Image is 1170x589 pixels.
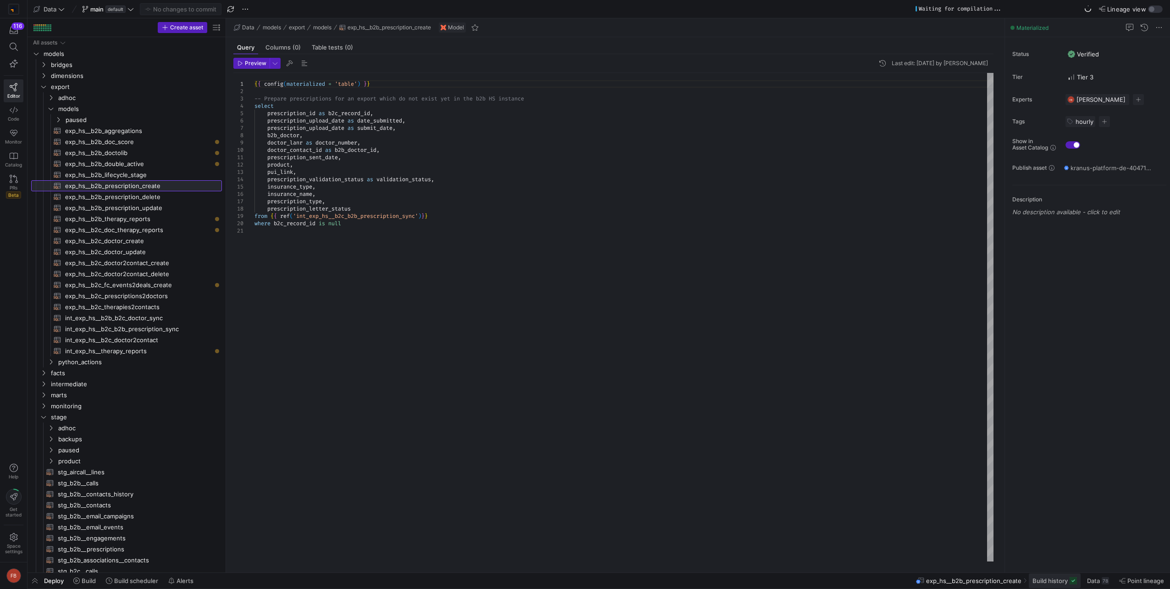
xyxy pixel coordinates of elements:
div: 1 [233,80,243,88]
a: exp_hs__b2b_prescription_delete​​​​​​​​​​ [31,191,222,202]
div: 10 [233,146,243,154]
span: stg_b2b__prescriptions​​​​​​​​​​ [58,544,211,555]
a: exp_hs__b2b_therapy_reports​​​​​​​​​​ [31,213,222,224]
span: exp_hs__b2c_doctor_create​​​​​​​​​​ [65,236,211,246]
span: int_exp_hs__b2b_b2c_doctor_sync​​​​​​​​​​ [65,313,211,323]
span: export [289,24,305,31]
a: exp_hs__b2c_doc_therapy_reports​​​​​​​​​​ [31,224,222,235]
button: Build [69,573,100,589]
div: Press SPACE to select this row. [31,334,222,345]
span: main [90,6,104,13]
span: t exist yet in the b2b HS instance [415,95,524,102]
span: Editor [7,93,20,99]
span: date_submitted [357,117,402,124]
div: 11 [233,154,243,161]
span: b2c_record_id [274,220,315,227]
div: Last edit: [DATE] by [PERSON_NAME] [892,60,988,67]
span: , [392,124,396,132]
span: } [364,80,367,88]
div: Press SPACE to select this row. [31,456,222,467]
img: undefined [441,25,446,30]
a: int_exp_hs__b2b_b2c_doctor_sync​​​​​​​​​​ [31,312,222,323]
div: Press SPACE to select this row. [31,37,222,48]
a: stg_b2b_associations__contacts​​​​​​​​​​ [31,555,222,566]
span: Point lineage [1127,577,1164,584]
p: Description [1012,196,1166,203]
span: as [367,176,373,183]
span: exp_hs__b2c_doctor_update​​​​​​​​​​ [65,247,211,257]
a: exp_hs__b2b_doc_score​​​​​​​​​​ [31,136,222,147]
span: marts [51,390,221,400]
span: ) [357,80,360,88]
span: Tier [1012,74,1058,80]
span: Build scheduler [114,577,158,584]
span: Experts [1012,96,1058,103]
div: Press SPACE to select this row. [31,312,222,323]
div: Press SPACE to select this row. [31,389,222,400]
div: Press SPACE to select this row. [31,70,222,81]
span: exp_hs__b2b_prescription_create [348,24,431,31]
span: -- Prepare prescriptions for an export which do no [254,95,415,102]
span: 'int_exp_hs__b2c_b2b_prescription_sync' [293,212,418,220]
span: default [105,6,126,13]
div: 4 [233,102,243,110]
span: Create asset [170,24,203,31]
div: Waiting for compilation... [919,6,1002,12]
span: prescription_id [267,110,315,117]
span: as [319,110,325,117]
div: 9 [233,139,243,146]
div: FB [6,568,21,583]
div: Press SPACE to select this row. [31,345,222,356]
span: exp_hs__b2c_doc_therapy_reports​​​​​​​​​​ [65,225,211,235]
button: Help [4,460,23,483]
button: Create asset [158,22,207,33]
span: PRs [10,185,17,190]
span: , [322,198,325,205]
div: 15 [233,183,243,190]
a: exp_hs__b2c_prescriptions2doctors​​​​​​​​​​ [31,290,222,301]
span: exp_hs__b2c_fc_events2deals_create​​​​​​​​​​ [65,280,211,290]
div: Press SPACE to select this row. [31,81,222,92]
a: Code [4,102,23,125]
span: exp_hs__b2b_doc_score​​​​​​​​​​ [65,137,211,147]
p: No description available - click to edit [1012,208,1166,216]
span: , [293,168,296,176]
span: Code [8,116,19,122]
span: select [254,102,274,110]
span: , [402,117,405,124]
span: stg_b2c__calls​​​​​​​​​​ [58,566,211,577]
span: (0) [345,44,353,50]
a: exp_hs__b2c_doctor_create​​​​​​​​​​ [31,235,222,246]
span: kranus-platform-de-404712 / y42_data_main / exp_hs__b2b_prescription_create [1071,164,1151,172]
button: Alerts [164,573,198,589]
a: https://storage.googleapis.com/y42-prod-data-exchange/images/RPxujLVyfKs3dYbCaMXym8FJVsr3YB0cxJXX... [4,1,23,17]
div: Press SPACE to select this row. [31,125,222,136]
div: Press SPACE to select this row. [31,378,222,389]
a: exp_hs__b2b_prescription_create​​​​​​​​​​ [31,180,222,191]
span: exp_hs__b2b_prescription_update​​​​​​​​​​ [65,203,211,213]
div: Press SPACE to select this row. [31,367,222,378]
span: Verified [1068,50,1099,58]
span: Catalog [5,162,22,167]
span: models [58,104,221,114]
span: , [357,139,360,146]
div: 17 [233,198,243,205]
div: 5 [233,110,243,117]
div: Press SPACE to select this row. [31,467,222,478]
span: Deploy [44,577,64,584]
span: Preview [245,60,266,67]
img: Verified [1068,50,1075,58]
button: Build history [1028,573,1081,589]
span: stg_b2b__email_campaigns​​​​​​​​​​ [58,511,211,522]
span: 'table' [335,80,357,88]
span: Tags [1012,118,1058,125]
div: Press SPACE to select this row. [31,235,222,246]
span: exp_hs__b2c_therapies2contacts​​​​​​​​​​ [65,302,211,312]
a: exp_hs__b2c_doctor2contact_create​​​​​​​​​​ [31,257,222,268]
div: Press SPACE to select this row. [31,489,222,500]
span: as [348,117,354,124]
span: ref [280,212,290,220]
div: Press SPACE to select this row. [31,356,222,367]
span: { [258,80,261,88]
span: doctor_number [315,139,357,146]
